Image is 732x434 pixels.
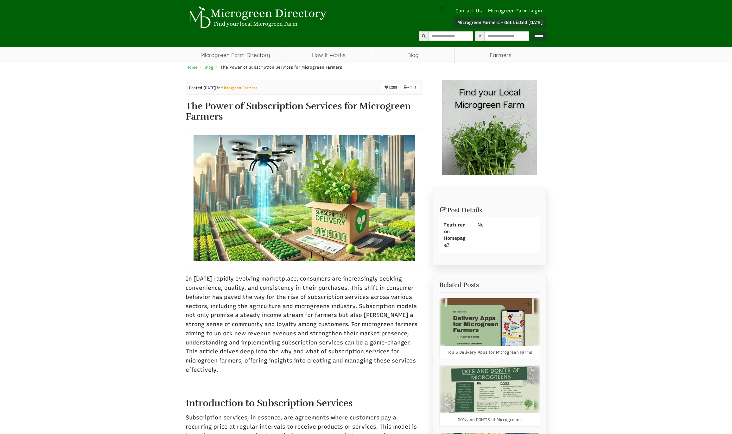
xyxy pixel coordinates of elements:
span: in [217,85,258,91]
a: DO's and DON'TS of Microgreens [458,417,522,423]
a: Microgreen Farm Directory [186,47,285,63]
a: Microgreen Farmers [220,86,258,90]
h2: Related Posts [439,282,540,288]
img: DO's and DON'TS of Microgreens [445,366,534,413]
span: The Power of Subscription Services for Microgreen Farmers [220,65,342,70]
span: Farmers [455,47,547,63]
img: Banner Ad [442,80,537,175]
h3: Post Details [439,207,540,214]
a: Print [401,84,419,91]
strong: Introduction to Subscription Services [186,397,353,409]
img: Microgreen Directory [186,6,328,28]
button: LIKE [382,84,399,91]
a: Microgreen Farm Login [488,8,545,14]
a: Contact Us [452,8,485,14]
a: How It Works [285,47,372,63]
span: In [DATE] rapidly evolving marketplace, consumers are increasingly seeking convenience, quality, ... [186,275,417,373]
a: Blog [372,47,454,63]
span: Posted [189,86,202,90]
a: Microgreen Farmers - Get Listed [DATE] [453,17,547,28]
a: Top 5 Delivery Apps for Microgreen Farms [447,350,532,355]
span: No [478,222,484,228]
h1: The Power of Subscription Services for Microgreen Farmers [186,101,423,122]
span: [DATE] [203,86,216,90]
div: Featured on Homepage? [439,217,473,254]
span: LIKE [388,85,397,90]
a: Home [187,65,198,70]
a: Blog [205,65,213,70]
img: The Power of Subscription Services for Microgreen Farmers [194,135,415,261]
img: Top 5 Delivery Apps for Microgreen Farms [445,298,534,346]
